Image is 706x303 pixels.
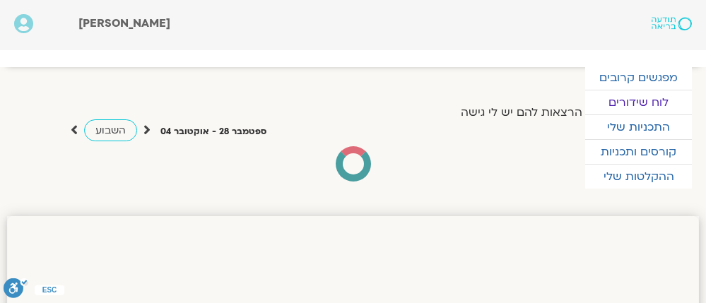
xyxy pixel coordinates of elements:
[95,124,126,137] span: השבוע
[84,119,137,141] a: השבוע
[585,66,692,90] a: מפגשים קרובים
[585,165,692,189] a: ההקלטות שלי
[461,106,623,119] label: הצג רק הרצאות להם יש לי גישה
[585,115,692,139] a: התכניות שלי
[585,140,692,164] a: קורסים ותכניות
[160,124,266,139] p: ספטמבר 28 - אוקטובר 04
[585,90,692,114] a: לוח שידורים
[78,16,170,31] span: [PERSON_NAME]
